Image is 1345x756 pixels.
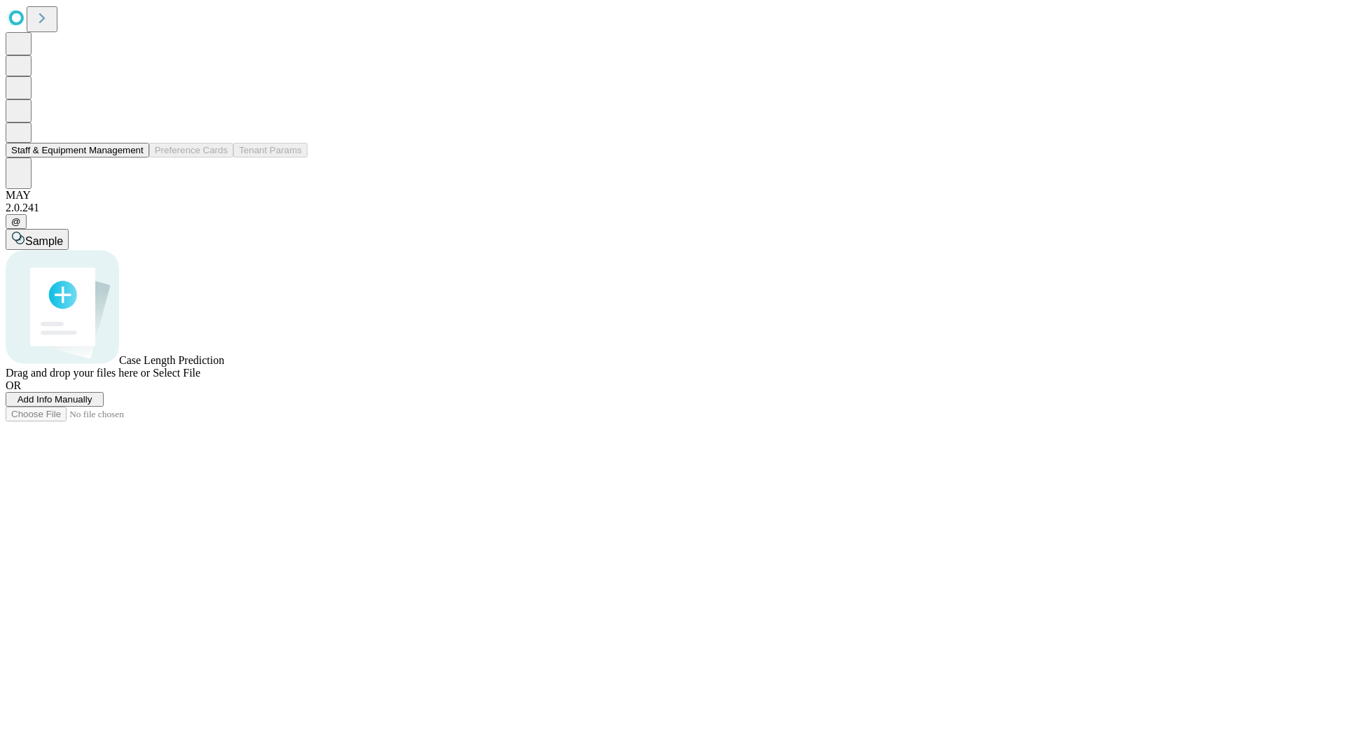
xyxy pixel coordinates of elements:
button: Add Info Manually [6,392,104,407]
button: @ [6,214,27,229]
span: Drag and drop your files here or [6,367,150,379]
button: Sample [6,229,69,250]
div: 2.0.241 [6,202,1339,214]
div: MAY [6,189,1339,202]
span: Select File [153,367,200,379]
span: Sample [25,235,63,247]
button: Preference Cards [149,143,233,157]
span: Add Info Manually [18,394,92,405]
span: @ [11,216,21,227]
span: OR [6,379,21,391]
span: Case Length Prediction [119,354,224,366]
button: Staff & Equipment Management [6,143,149,157]
button: Tenant Params [233,143,308,157]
